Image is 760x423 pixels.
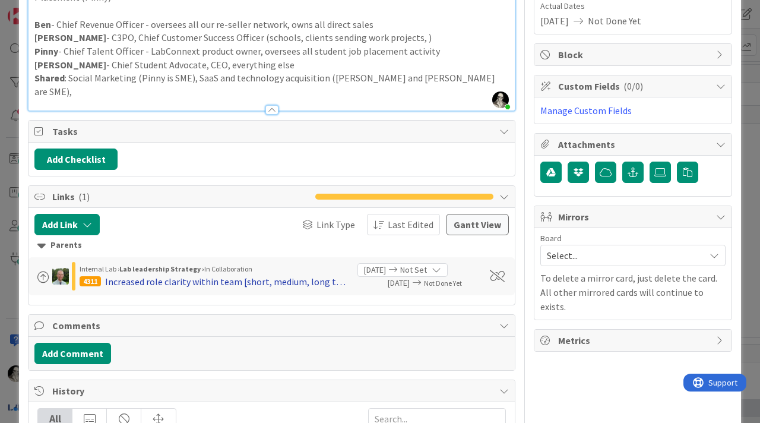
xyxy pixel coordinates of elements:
img: SH [52,268,69,285]
span: Block [558,48,710,62]
button: Gantt View [446,214,509,235]
span: Custom Fields [558,79,710,93]
span: [DATE] [540,14,569,28]
span: Link Type [316,217,355,232]
button: Last Edited [367,214,440,235]
strong: [PERSON_NAME] [34,59,106,71]
span: History [52,384,493,398]
p: : Social Marketing (Pinny is SME), SaaS and technology acquisition ([PERSON_NAME] and [PERSON_NAM... [34,71,509,98]
span: [DATE] [357,277,410,289]
p: - Chief Revenue Officer - oversees all our re-seller network, owns all direct sales [34,18,509,31]
span: ( 1 ) [78,191,90,203]
span: ( 0/0 ) [623,80,643,92]
span: Tasks [52,124,493,138]
button: Add Checklist [34,149,118,170]
span: Not Set [400,264,427,276]
img: 5slRnFBaanOLW26e9PW3UnY7xOjyexml.jpeg [492,91,509,108]
span: Comments [52,318,493,333]
span: Board [540,234,562,242]
b: Lab leadership Strategy › [119,264,204,273]
span: Not Done Yet [424,279,462,288]
div: Increased role clarity within team [short, medium, long term] [105,274,349,289]
span: Last Edited [388,217,433,232]
span: Not Done Yet [588,14,641,28]
span: Attachments [558,137,710,151]
strong: [PERSON_NAME] [34,31,106,43]
p: To delete a mirror card, just delete the card. All other mirrored cards will continue to exists. [540,271,726,314]
span: [DATE] [364,264,386,276]
span: In Collaboration [204,264,252,273]
button: Add Link [34,214,100,235]
span: Internal Lab › [80,264,119,273]
strong: Pinny [34,45,58,57]
strong: Ben [34,18,51,30]
p: - Chief Talent Officer - LabConnext product owner, oversees all student job placement activity [34,45,509,58]
button: Add Comment [34,343,111,364]
strong: Shared [34,72,65,84]
span: Select... [547,247,699,264]
p: - C3PO, Chief Customer Success Officer (schools, clients sending work projects, ) [34,31,509,45]
span: Links [52,190,309,204]
a: Manage Custom Fields [540,105,632,116]
div: 4311 [80,276,101,286]
span: Support [25,2,54,16]
span: Mirrors [558,210,710,224]
span: Metrics [558,333,710,348]
div: Parents [37,239,506,252]
p: - Chief Student Advocate, CEO, everything else [34,58,509,72]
